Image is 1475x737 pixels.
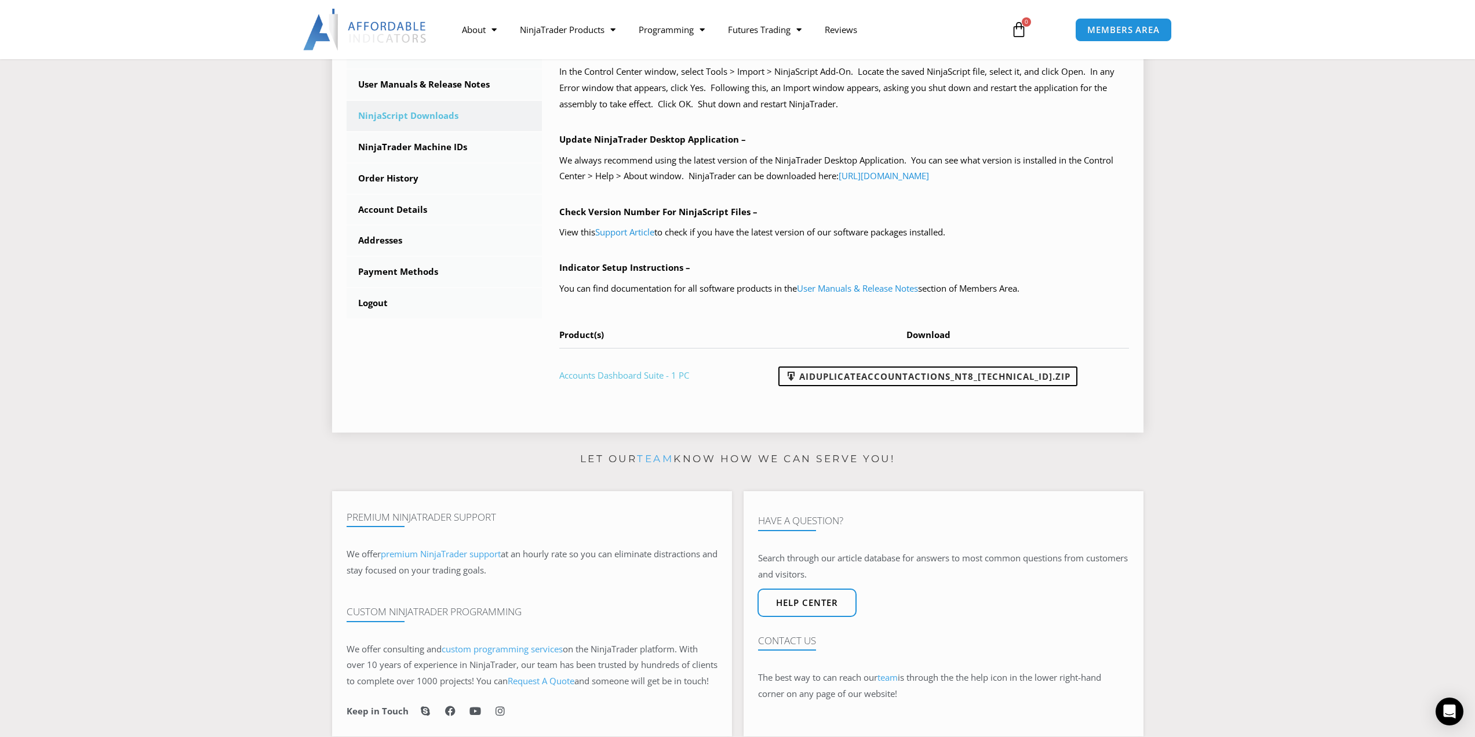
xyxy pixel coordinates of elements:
nav: Menu [450,16,997,43]
span: 0 [1022,17,1031,27]
span: Product(s) [559,329,604,340]
h4: Have A Question? [758,515,1129,527]
a: Reviews [813,16,869,43]
a: AIDuplicateAccountActions_NT8_[TECHNICAL_ID].zip [778,366,1077,386]
a: Payment Methods [347,257,542,287]
img: LogoAI | Affordable Indicators – NinjaTrader [303,9,428,50]
a: custom programming services [442,643,563,655]
span: Help center [776,598,838,607]
span: at an hourly rate so you can eliminate distractions and stay focused on your trading goals. [347,548,718,576]
p: In the Control Center window, select Tools > Import > NinjaScript Add-On. Locate the saved NinjaS... [559,64,1129,112]
a: Accounts Dashboard Suite - 1 PC [559,369,689,381]
a: Addresses [347,226,542,256]
a: Help center [757,589,857,617]
a: User Manuals & Release Notes [797,282,918,294]
a: Account Details [347,195,542,225]
p: You can find documentation for all software products in the section of Members Area. [559,281,1129,297]
b: Indicator Setup Instructions – [559,262,690,273]
p: View this to check if you have the latest version of our software packages installed. [559,224,1129,241]
a: User Manuals & Release Notes [347,70,542,100]
a: MEMBERS AREA [1075,18,1172,42]
a: team [877,671,898,683]
a: 0 [993,13,1044,46]
nav: Account pages [347,38,542,318]
h4: Custom NinjaTrader Programming [347,606,718,618]
h4: Premium NinjaTrader Support [347,511,718,523]
a: Request A Quote [508,675,574,687]
p: Search through our article database for answers to most common questions from customers and visit... [758,550,1129,583]
span: We offer [347,548,381,560]
a: Support Article [595,226,654,238]
a: premium NinjaTrader support [381,548,501,560]
span: We offer consulting and [347,643,563,655]
span: on the NinjaTrader platform. With over 10 years of experience in NinjaTrader, our team has been t... [347,643,718,687]
a: NinjaTrader Products [508,16,627,43]
div: Open Intercom Messenger [1436,698,1463,725]
p: We always recommend using the latest version of the NinjaTrader Desktop Application. You can see ... [559,153,1129,185]
a: Futures Trading [716,16,813,43]
h4: Contact Us [758,635,1129,647]
a: Order History [347,164,542,194]
span: MEMBERS AREA [1087,26,1160,34]
p: Let our know how we can serve you! [332,450,1143,469]
a: NinjaScript Downloads [347,101,542,131]
a: team [637,453,673,464]
a: About [450,16,508,43]
a: Logout [347,288,542,318]
h6: Keep in Touch [347,706,409,717]
a: [URL][DOMAIN_NAME] [839,170,929,181]
p: The best way to can reach our is through the the help icon in the lower right-hand corner on any ... [758,670,1129,702]
a: NinjaTrader Machine IDs [347,132,542,162]
span: Download [906,329,950,340]
b: Check Version Number For NinjaScript Files – [559,206,757,217]
a: Programming [627,16,716,43]
b: Update NinjaTrader Desktop Application – [559,133,746,145]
